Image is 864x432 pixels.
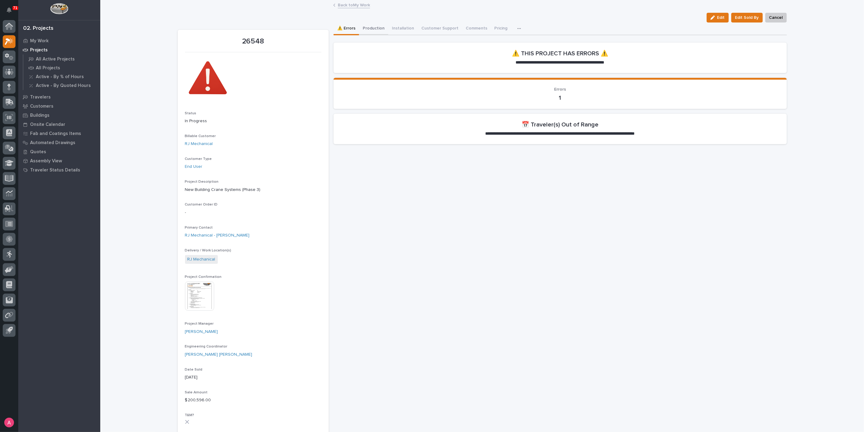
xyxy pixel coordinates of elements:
[18,147,100,156] a: Quotes
[185,134,216,138] span: Billable Customer
[707,13,729,22] button: Edit
[185,112,197,115] span: Status
[185,275,222,279] span: Project Confirmation
[185,180,219,184] span: Project Description
[185,157,212,161] span: Customer Type
[36,74,84,80] p: Active - By % of Hours
[30,168,80,173] p: Traveler Status Details
[522,121,598,128] h2: 📅 Traveler(s) Out of Range
[185,322,214,326] span: Project Manager
[388,22,418,35] button: Installation
[765,13,787,22] button: Cancel
[30,95,51,100] p: Travelers
[18,120,100,129] a: Onsite Calendar
[50,3,68,14] img: Workspace Logo
[30,158,62,164] p: Assembly View
[13,6,17,10] p: 71
[36,65,60,71] p: All Projects
[36,83,91,88] p: Active - By Quoted Hours
[30,113,50,118] p: Buildings
[185,187,321,193] p: New Building Crane Systems (Phase 3)
[18,111,100,120] a: Buildings
[185,374,321,381] p: [DATE]
[18,45,100,54] a: Projects
[731,13,763,22] button: Edit Sold By
[185,351,252,358] a: [PERSON_NAME] [PERSON_NAME]
[30,104,53,109] p: Customers
[185,141,213,147] a: RJ Mechanical
[3,416,15,429] button: users-avatar
[18,102,100,111] a: Customers
[23,25,53,32] div: 02. Projects
[769,14,783,21] span: Cancel
[185,118,321,124] p: In Progress
[23,64,100,72] a: All Projects
[185,164,203,170] a: End User
[30,47,48,53] p: Projects
[187,256,215,263] a: RJ Mechanical
[18,129,100,138] a: Fab and Coatings Items
[30,131,81,137] p: Fab and Coatings Items
[185,226,213,230] span: Primary Contact
[18,156,100,165] a: Assembly View
[30,38,49,44] p: My Work
[717,15,725,20] span: Edit
[18,36,100,45] a: My Work
[512,50,608,57] h2: ⚠️ THIS PROJECT HAS ERRORS ⚠️
[185,345,228,348] span: Engineering Coordinator
[185,209,321,216] p: -
[418,22,462,35] button: Customer Support
[341,94,780,102] p: 1
[30,140,75,146] p: Automated Drawings
[23,55,100,63] a: All Active Projects
[185,232,250,239] a: RJ Mechanical - [PERSON_NAME]
[338,1,370,8] a: Back toMy Work
[185,203,218,206] span: Customer Order ID
[30,149,46,155] p: Quotes
[30,122,65,127] p: Onsite Calendar
[735,14,759,21] span: Edit Sold By
[8,7,15,17] div: Notifications71
[462,22,491,35] button: Comments
[491,22,511,35] button: Pricing
[185,391,208,394] span: Sale Amount
[185,37,321,46] p: 26548
[554,87,566,92] span: Errors
[359,22,388,35] button: Production
[185,329,218,335] a: [PERSON_NAME]
[18,138,100,147] a: Automated Drawings
[23,72,100,81] a: Active - By % of Hours
[334,22,359,35] button: ⚠️ Errors
[185,413,194,417] span: T&M?
[3,4,15,16] button: Notifications
[36,57,75,62] p: All Active Projects
[23,81,100,90] a: Active - By Quoted Hours
[18,92,100,102] a: Travelers
[185,397,321,403] p: $ 200,596.00
[18,165,100,175] a: Traveler Status Details
[185,368,203,372] span: Date Sold
[185,56,231,102] img: cKLin7cPh9s8YA9VbitirOW6Mjw_EXQVMehiG3zRo0U
[185,249,231,252] span: Delivery / Work Location(s)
